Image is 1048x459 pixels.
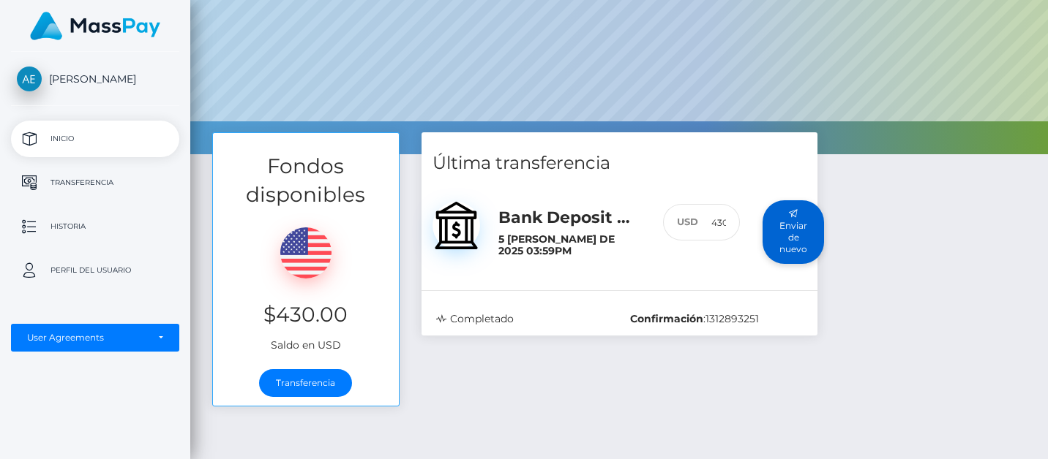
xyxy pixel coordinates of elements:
[433,202,480,249] img: bank.svg
[259,369,352,397] a: Transferencia
[213,209,399,360] div: Saldo en USD
[11,121,179,157] a: Inicio
[498,207,641,229] h5: Bank Deposit / MXN
[30,12,160,40] img: MassPay
[433,151,806,176] h4: Última transferencia
[17,128,173,150] p: Inicio
[17,259,173,281] p: Perfil del usuario
[213,152,399,209] h3: Fondos disponibles
[11,164,179,201] a: Transferencia
[17,216,173,238] p: Historia
[17,172,173,194] p: Transferencia
[11,208,179,245] a: Historia
[11,72,179,86] span: [PERSON_NAME]
[619,311,814,327] div: :
[663,204,698,241] div: USD
[425,311,620,327] div: Completado
[763,200,824,264] button: Enviar de nuevo
[630,312,703,325] b: Confirmación
[11,324,179,352] button: User Agreements
[11,252,179,289] a: Perfil del usuario
[705,312,759,325] span: 1312893251
[498,233,641,258] h6: 5 [PERSON_NAME] de 2025 03:59PM
[27,332,147,344] div: User Agreements
[280,227,332,278] img: USD.png
[698,204,740,241] input: 430.00
[224,300,388,329] h3: $430.00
